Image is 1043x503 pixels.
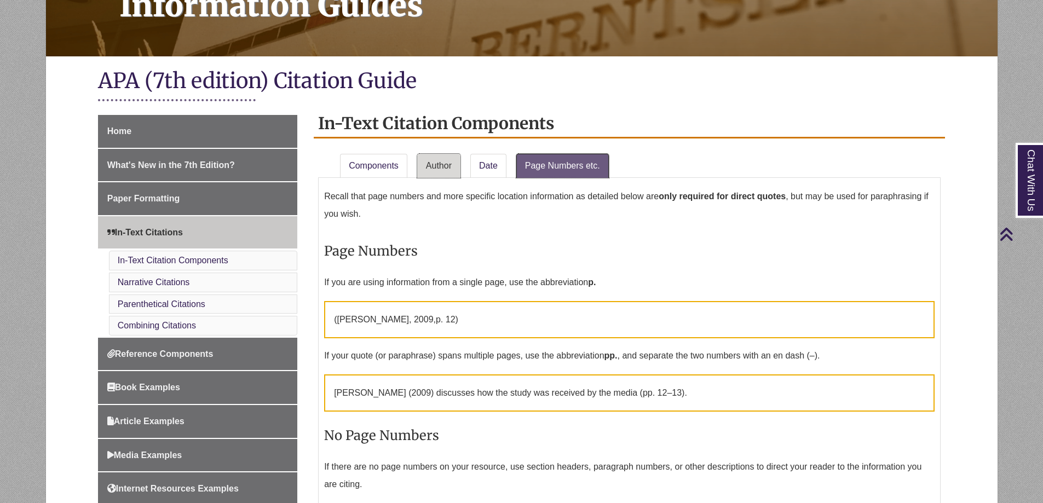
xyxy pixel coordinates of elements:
span: In-Text Citations [107,228,183,237]
p: [PERSON_NAME] (2009) discusses how the study was received by the media ( ). [324,374,935,412]
strong: only required for direct quotes [659,192,786,201]
h3: Page Numbers [324,238,935,264]
a: Narrative Citations [118,277,190,287]
span: pp. 12–13 [643,388,682,397]
a: Media Examples [98,439,297,472]
a: Components [340,154,407,178]
span: Book Examples [107,383,180,392]
a: Combining Citations [118,321,196,330]
a: Reference Components [98,338,297,371]
span: Home [107,126,131,136]
span: Internet Resources Examples [107,484,239,493]
h3: No Page Numbers [324,423,935,448]
h2: In-Text Citation Components [314,109,945,138]
a: In-Text Citations [98,216,297,249]
span: Media Examples [107,450,182,460]
a: Parenthetical Citations [118,299,205,309]
span: Article Examples [107,417,185,426]
a: What's New in the 7th Edition? [98,149,297,182]
a: Page Numbers etc. [516,154,609,178]
a: Paper Formatting [98,182,297,215]
p: If you are using information from a single page, use the abbreviation [324,269,935,296]
strong: p. [588,277,596,287]
a: Home [98,115,297,148]
a: In-Text Citation Components [118,256,228,265]
a: Article Examples [98,405,297,438]
a: Author [417,154,460,178]
p: Recall that page numbers and more specific location information as detailed below are , but may b... [324,183,935,227]
span: Paper Formatting [107,194,180,203]
a: Back to Top [999,227,1040,241]
p: If there are no page numbers on your resource, use section headers, paragraph numbers, or other d... [324,454,935,498]
a: Book Examples [98,371,297,404]
h1: APA (7th edition) Citation Guide [98,67,946,96]
p: ([PERSON_NAME], 2009, ) [324,301,935,338]
a: Date [470,154,506,178]
strong: pp. [604,351,618,360]
p: If your quote (or paraphrase) spans multiple pages, use the abbreviation , and separate the two n... [324,343,935,369]
span: Reference Components [107,349,214,359]
span: p. 12 [436,315,456,324]
span: What's New in the 7th Edition? [107,160,235,170]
